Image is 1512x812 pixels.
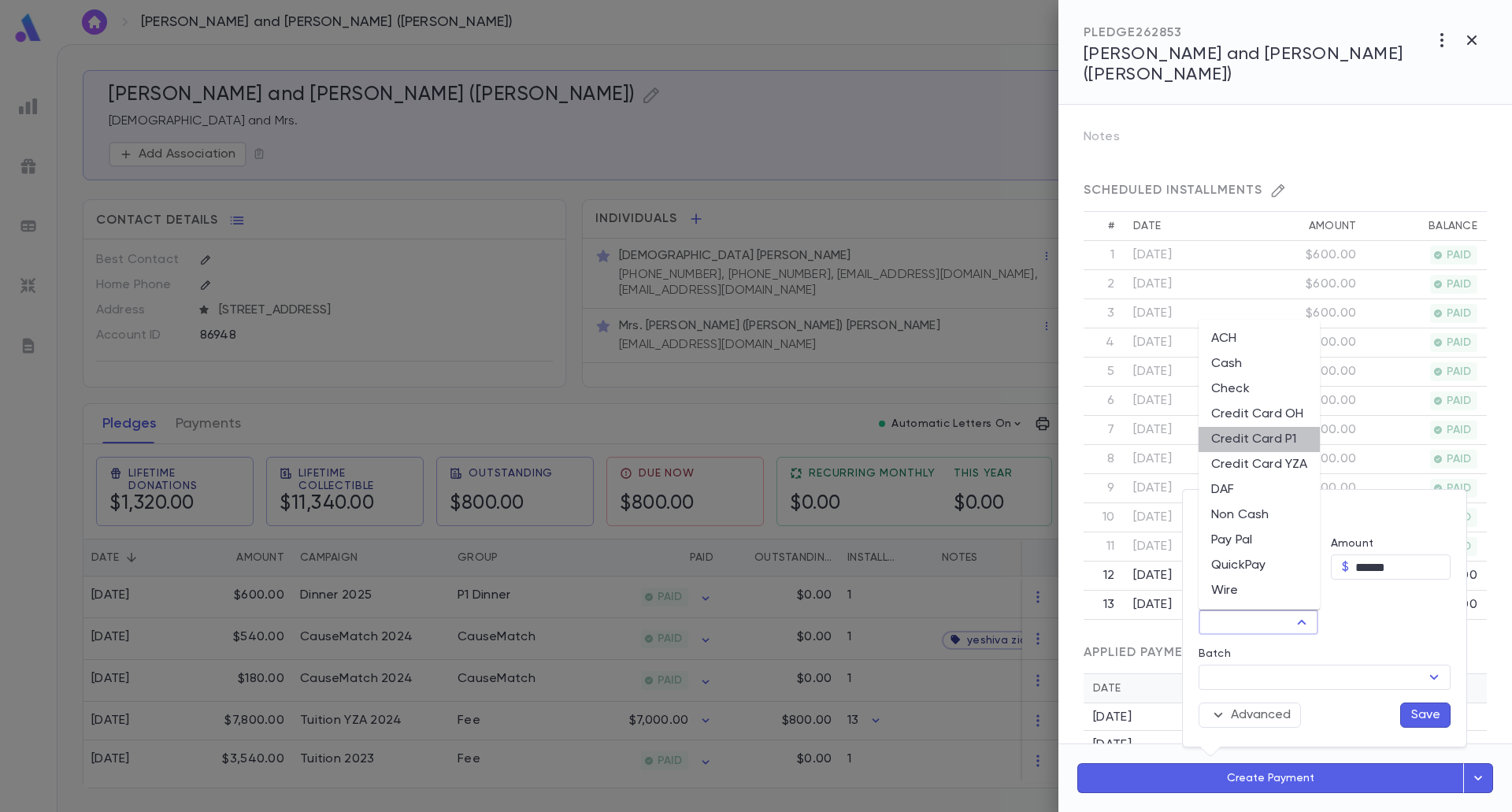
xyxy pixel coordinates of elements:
[1199,427,1320,452] li: Credit Card P1
[1342,559,1349,575] p: $
[1291,611,1313,633] button: Close
[1199,477,1320,502] li: DAF
[1199,402,1320,427] li: Credit Card OH
[1199,578,1320,603] li: Wire
[1400,703,1451,728] button: Save
[1199,452,1320,477] li: Credit Card YZA
[1199,528,1320,553] li: Pay Pal
[1199,703,1301,728] button: Advanced
[1199,326,1320,351] li: ACH
[1331,537,1373,550] label: Amount
[1199,502,1320,528] li: Non Cash
[1199,351,1320,376] li: Cash
[1199,647,1231,660] label: Batch
[1423,666,1445,688] button: Open
[1199,376,1320,402] li: Check
[1199,553,1320,578] li: QuickPay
